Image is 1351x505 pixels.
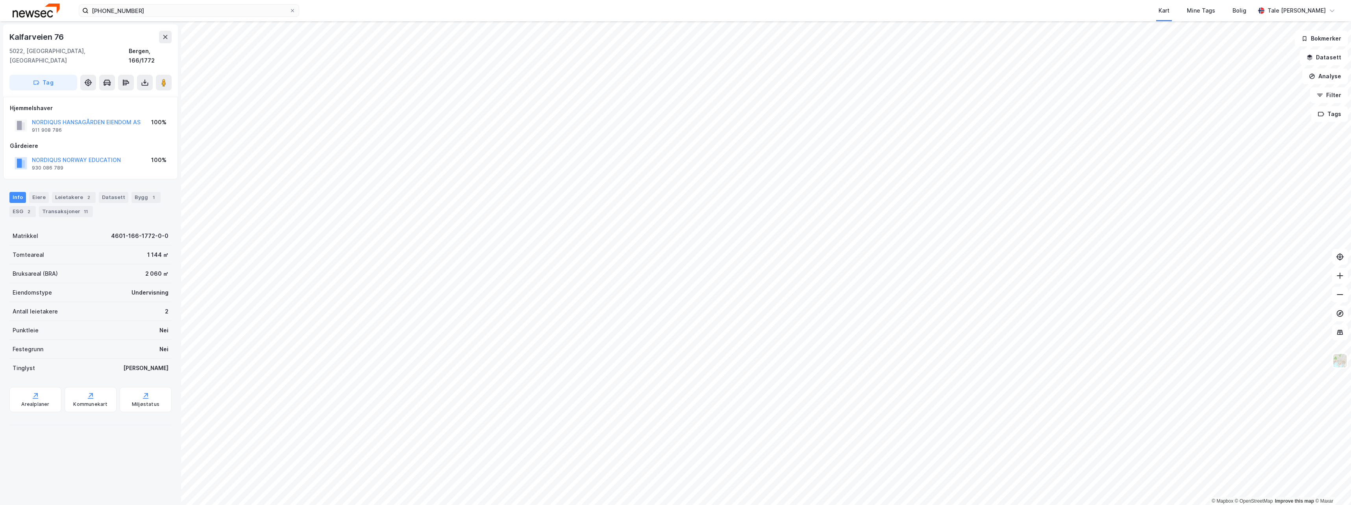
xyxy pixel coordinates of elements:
img: newsec-logo.f6e21ccffca1b3a03d2d.png [13,4,60,17]
button: Analyse [1302,68,1348,84]
div: Kart [1159,6,1170,15]
button: Bokmerker [1295,31,1348,46]
div: Nei [159,326,168,335]
div: Festegrunn [13,345,43,354]
button: Filter [1310,87,1348,103]
img: Z [1332,353,1347,368]
div: Datasett [99,192,128,203]
div: Kontrollprogram for chat [1312,467,1351,505]
div: Bolig [1233,6,1246,15]
div: [PERSON_NAME] [123,363,168,373]
div: Punktleie [13,326,39,335]
input: Søk på adresse, matrikkel, gårdeiere, leietakere eller personer [89,5,289,17]
div: Gårdeiere [10,141,171,151]
div: 2 [165,307,168,316]
div: 911 908 786 [32,127,62,133]
div: 1 [150,194,157,201]
div: Bergen, 166/1772 [129,46,172,65]
div: Undervisning [131,288,168,297]
div: Eiere [29,192,49,203]
div: ESG [9,206,36,217]
div: 5022, [GEOGRAPHIC_DATA], [GEOGRAPHIC_DATA] [9,46,129,65]
div: 2 [25,208,33,216]
div: Kalfarveien 76 [9,31,65,43]
div: Matrikkel [13,231,38,241]
a: Mapbox [1212,498,1233,504]
div: Miljøstatus [132,401,159,407]
a: OpenStreetMap [1235,498,1273,504]
div: 100% [151,118,167,127]
div: Eiendomstype [13,288,52,297]
div: Tale [PERSON_NAME] [1268,6,1326,15]
div: 4601-166-1772-0-0 [111,231,168,241]
div: 100% [151,155,167,165]
div: Transaksjoner [39,206,93,217]
a: Improve this map [1275,498,1314,504]
div: Tomteareal [13,250,44,260]
div: Bruksareal (BRA) [13,269,58,278]
div: Mine Tags [1187,6,1215,15]
div: 2 [85,194,93,201]
div: Arealplaner [21,401,49,407]
div: Info [9,192,26,203]
div: Antall leietakere [13,307,58,316]
div: 11 [82,208,90,216]
div: 930 086 789 [32,165,63,171]
div: Kommunekart [73,401,107,407]
div: Hjemmelshaver [10,103,171,113]
iframe: Chat Widget [1312,467,1351,505]
div: 1 144 ㎡ [147,250,168,260]
div: Leietakere [52,192,96,203]
div: 2 060 ㎡ [145,269,168,278]
div: Bygg [131,192,161,203]
button: Tags [1311,106,1348,122]
button: Datasett [1300,50,1348,65]
div: Nei [159,345,168,354]
div: Tinglyst [13,363,35,373]
button: Tag [9,75,77,90]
